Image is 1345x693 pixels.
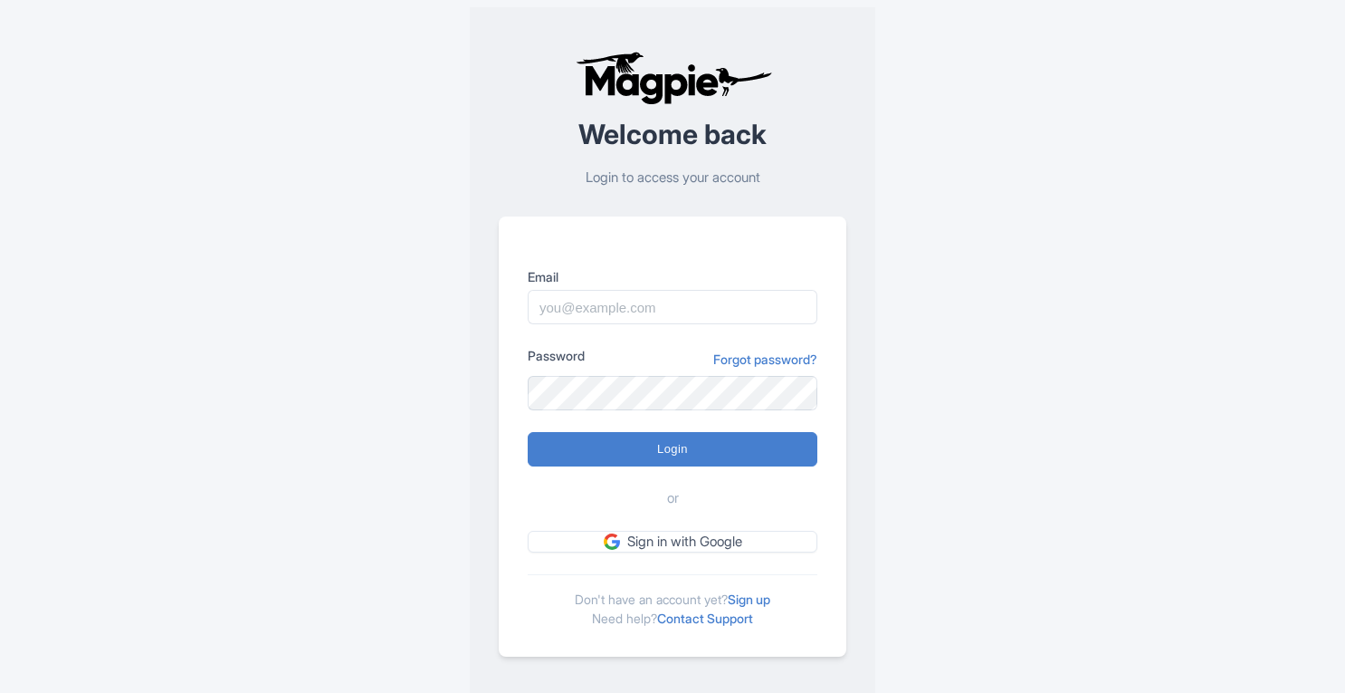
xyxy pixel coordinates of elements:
img: google.svg [604,534,620,550]
a: Sign in with Google [528,531,817,553]
input: you@example.com [528,290,817,324]
label: Email [528,267,817,286]
label: Password [528,346,585,365]
a: Contact Support [657,611,753,626]
input: Login [528,432,817,467]
img: logo-ab69f6fb50320c5b225c76a69d11143b.png [571,51,775,105]
span: or [667,488,679,509]
a: Forgot password? [713,350,817,369]
p: Login to access your account [499,168,846,188]
div: Don't have an account yet? Need help? [528,574,817,628]
a: Sign up [728,592,770,607]
h2: Welcome back [499,120,846,149]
